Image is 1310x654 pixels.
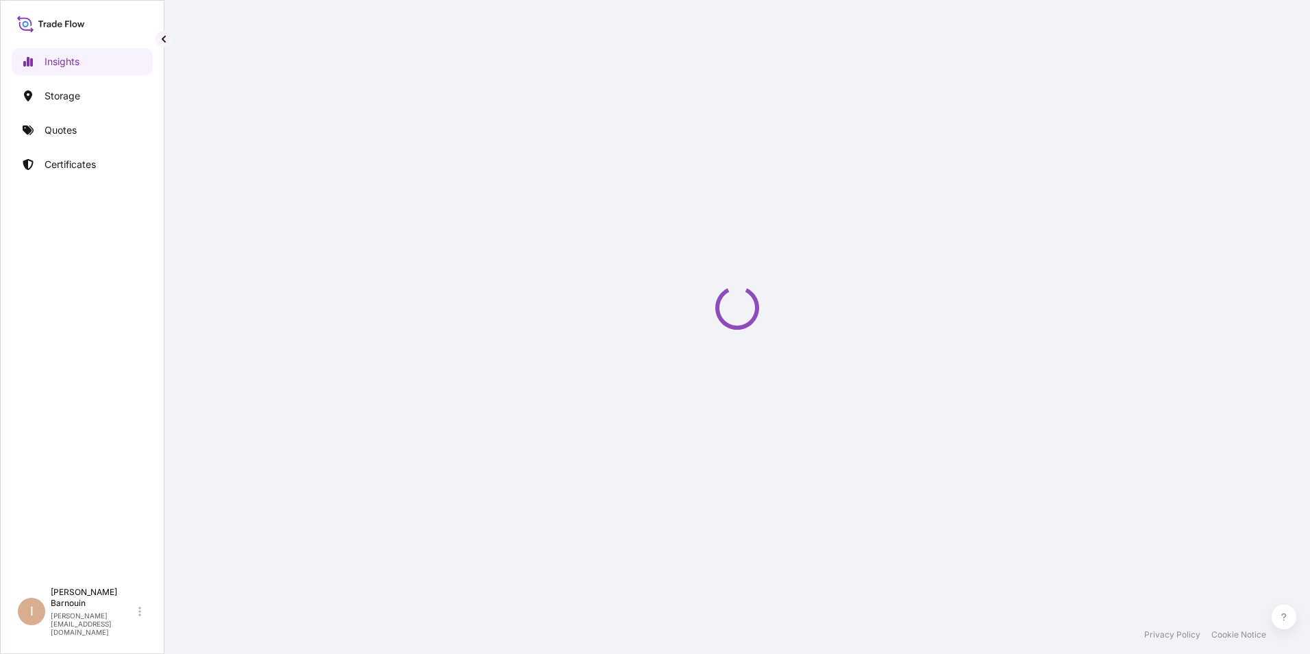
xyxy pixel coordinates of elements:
a: Quotes [12,117,153,144]
a: Storage [12,82,153,110]
a: Cookie Notice [1211,629,1266,640]
p: Certificates [45,158,96,171]
span: I [30,605,34,618]
p: Quotes [45,123,77,137]
p: [PERSON_NAME] Barnouin [51,587,136,609]
a: Insights [12,48,153,75]
p: Insights [45,55,79,69]
p: Storage [45,89,80,103]
a: Certificates [12,151,153,178]
p: [PERSON_NAME][EMAIL_ADDRESS][DOMAIN_NAME] [51,611,136,636]
a: Privacy Policy [1144,629,1200,640]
